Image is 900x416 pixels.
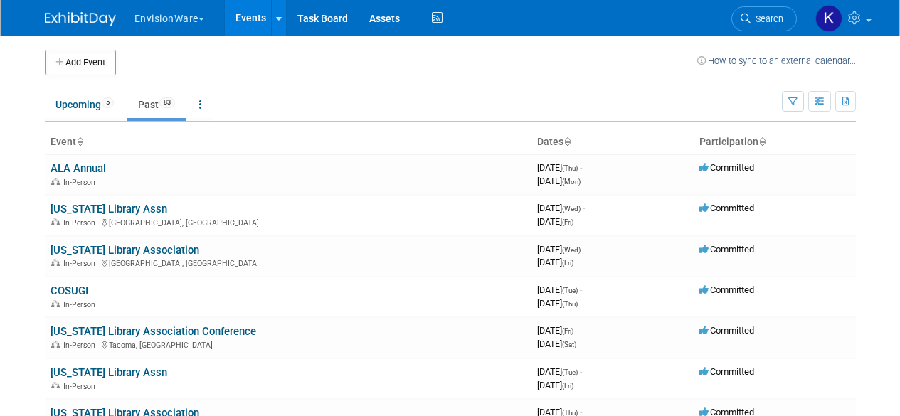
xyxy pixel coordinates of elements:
[815,5,842,32] img: Kathryn Spier-Miller
[562,178,581,186] span: (Mon)
[562,218,573,226] span: (Fri)
[63,300,100,309] span: In-Person
[562,246,581,254] span: (Wed)
[63,259,100,268] span: In-Person
[562,287,578,294] span: (Tue)
[562,300,578,308] span: (Thu)
[51,259,60,266] img: In-Person Event
[76,136,83,147] a: Sort by Event Name
[531,130,694,154] th: Dates
[45,91,125,118] a: Upcoming5
[580,366,582,377] span: -
[51,382,60,389] img: In-Person Event
[537,257,573,267] span: [DATE]
[537,176,581,186] span: [DATE]
[699,203,754,213] span: Committed
[699,284,754,295] span: Committed
[758,136,766,147] a: Sort by Participation Type
[51,325,256,338] a: [US_STATE] Library Association Conference
[51,218,60,225] img: In-Person Event
[562,368,578,376] span: (Tue)
[537,366,582,377] span: [DATE]
[51,341,60,348] img: In-Person Event
[45,50,116,75] button: Add Event
[51,203,167,215] a: [US_STATE] Library Assn
[751,14,783,24] span: Search
[562,205,581,213] span: (Wed)
[63,341,100,350] span: In-Person
[580,284,582,295] span: -
[51,216,526,228] div: [GEOGRAPHIC_DATA], [GEOGRAPHIC_DATA]
[580,162,582,173] span: -
[537,216,573,227] span: [DATE]
[694,130,856,154] th: Participation
[731,6,797,31] a: Search
[51,162,106,175] a: ALA Annual
[563,136,571,147] a: Sort by Start Date
[537,203,585,213] span: [DATE]
[537,380,573,390] span: [DATE]
[63,382,100,391] span: In-Person
[45,130,531,154] th: Event
[699,366,754,377] span: Committed
[583,203,585,213] span: -
[537,338,576,349] span: [DATE]
[63,218,100,228] span: In-Person
[699,244,754,255] span: Committed
[699,325,754,336] span: Committed
[537,298,578,309] span: [DATE]
[51,178,60,185] img: In-Person Event
[562,327,573,335] span: (Fri)
[51,257,526,268] div: [GEOGRAPHIC_DATA], [GEOGRAPHIC_DATA]
[51,244,199,257] a: [US_STATE] Library Association
[562,382,573,390] span: (Fri)
[159,97,175,108] span: 83
[51,284,88,297] a: COSUGI
[697,55,856,66] a: How to sync to an external calendar...
[562,164,578,172] span: (Thu)
[51,366,167,379] a: [US_STATE] Library Assn
[45,12,116,26] img: ExhibitDay
[63,178,100,187] span: In-Person
[51,300,60,307] img: In-Person Event
[699,162,754,173] span: Committed
[583,244,585,255] span: -
[51,338,526,350] div: Tacoma, [GEOGRAPHIC_DATA]
[537,325,578,336] span: [DATE]
[102,97,114,108] span: 5
[576,325,578,336] span: -
[562,341,576,348] span: (Sat)
[562,259,573,267] span: (Fri)
[537,244,585,255] span: [DATE]
[537,284,582,295] span: [DATE]
[537,162,582,173] span: [DATE]
[127,91,186,118] a: Past83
